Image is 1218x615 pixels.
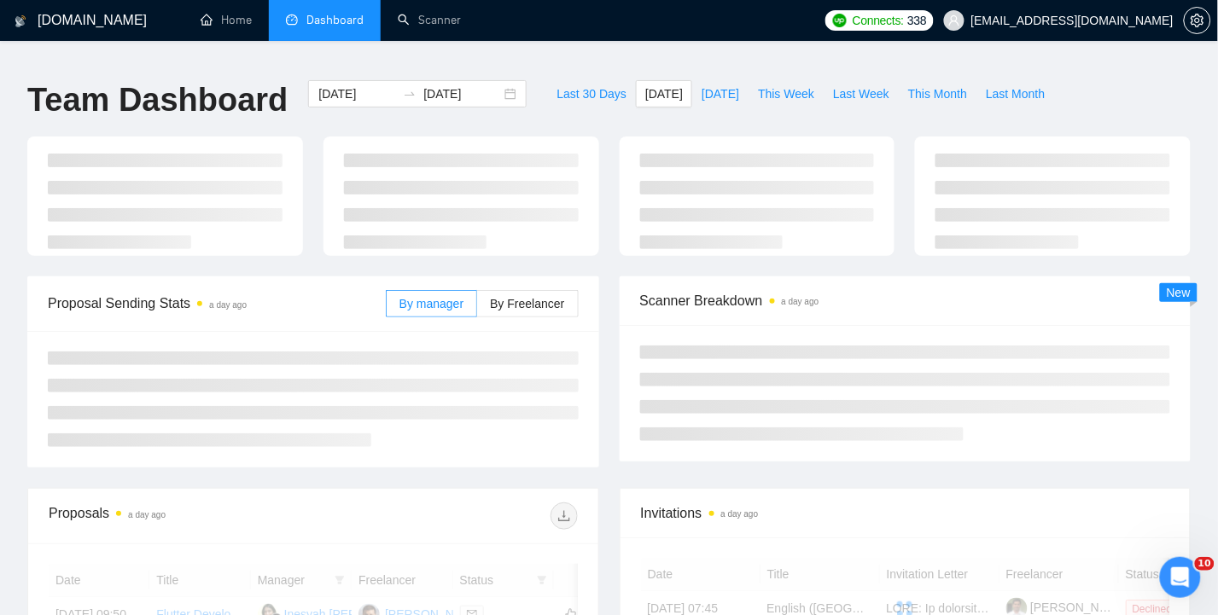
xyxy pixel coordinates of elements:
[853,11,904,30] span: Connects:
[692,80,749,107] button: [DATE]
[899,80,976,107] button: This Month
[318,84,396,103] input: Start date
[547,80,636,107] button: Last 30 Days
[749,80,824,107] button: This Week
[721,509,759,519] time: a day ago
[1184,14,1211,27] a: setting
[403,87,417,101] span: to
[27,80,288,120] h1: Team Dashboard
[1160,557,1201,598] iframe: Intercom live chat
[1167,286,1191,299] span: New
[1195,557,1215,571] span: 10
[948,15,960,26] span: user
[976,80,1054,107] button: Last Month
[833,84,889,103] span: Last Week
[49,502,313,530] div: Proposals
[209,300,247,310] time: a day ago
[986,84,1045,103] span: Last Month
[640,290,1171,311] span: Scanner Breakdown
[641,502,1170,524] span: Invitations
[833,14,847,27] img: upwork-logo.png
[1185,14,1210,27] span: setting
[1184,7,1211,34] button: setting
[398,13,461,27] a: searchScanner
[908,84,967,103] span: This Month
[128,510,166,519] time: a day ago
[758,84,814,103] span: This Week
[824,80,899,107] button: Last Week
[201,13,252,27] a: homeHome
[702,84,739,103] span: [DATE]
[399,297,463,310] span: By manager
[403,87,417,101] span: swap-right
[636,80,692,107] button: [DATE]
[557,84,626,103] span: Last 30 Days
[782,297,819,306] time: a day ago
[15,8,26,35] img: logo
[645,84,683,103] span: [DATE]
[423,84,501,103] input: End date
[306,13,364,27] span: Dashboard
[286,14,298,26] span: dashboard
[907,11,926,30] span: 338
[490,297,564,310] span: By Freelancer
[48,293,386,314] span: Proposal Sending Stats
